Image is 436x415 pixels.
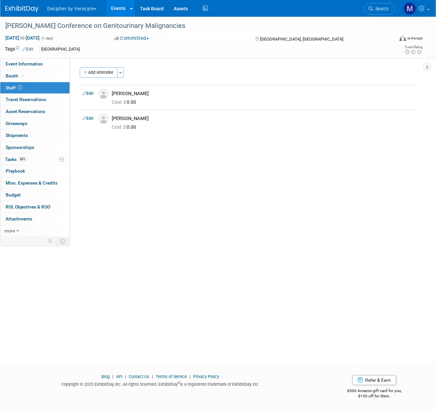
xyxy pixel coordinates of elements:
span: Asset Reservations [6,109,45,114]
a: Edit [22,47,33,52]
span: Shipments [6,133,28,138]
a: Tasks86% [0,154,70,165]
span: Sponsorships [6,145,34,150]
img: Format-Inperson.png [399,36,406,41]
span: Search [373,6,388,11]
img: Associate-Profile-5.png [98,89,108,99]
a: API [116,374,122,379]
span: Staff [6,85,22,90]
span: Event Information [6,61,43,67]
div: [PERSON_NAME] Conference on Genitourinary Malignancies [3,20,387,32]
a: Terms of Service [156,374,187,379]
span: 0.00 [112,124,139,130]
span: 86% [18,157,27,162]
img: Megan Gorostiza [403,2,416,15]
span: Misc. Expenses & Credits [6,180,58,186]
div: $150 off for them. [326,393,423,399]
i: Booth reservation complete [21,74,25,77]
td: Toggle Event Tabs [56,237,70,245]
div: [GEOGRAPHIC_DATA] [39,46,82,53]
td: Tags [5,46,33,53]
a: Edit [82,91,93,96]
a: Edit [82,116,93,121]
a: Refer & Earn [352,375,396,385]
a: Giveaways [0,118,70,129]
span: | [111,374,115,379]
span: ROI, Objectives & ROO [6,204,50,209]
a: Playbook [0,165,70,177]
span: Giveaways [6,121,27,126]
a: Staff2 [0,82,70,94]
div: [PERSON_NAME] [112,90,415,97]
a: Budget [0,189,70,201]
div: Event Format [362,35,423,45]
div: Copyright © 2025 ExhibitDay, Inc. All rights reserved. ExhibitDay is a registered trademark of Ex... [5,380,316,387]
a: ROI, Objectives & ROO [0,201,70,213]
span: 0.00 [112,99,139,105]
span: 2 [17,85,22,90]
td: Personalize Event Tab Strip [45,237,56,245]
div: [PERSON_NAME] [112,115,415,122]
a: Search [364,3,395,15]
a: Misc. Expenses & Credits [0,177,70,189]
span: Playbook [6,168,25,174]
a: Asset Reservations [0,106,70,117]
span: Budget [6,192,21,198]
span: (1 day) [41,36,53,41]
a: Privacy Policy [193,374,219,379]
span: Cost: $ [112,99,127,105]
a: Booth [0,70,70,82]
span: Travel Reservations [6,97,46,102]
button: Committed [112,35,152,42]
span: [GEOGRAPHIC_DATA], [GEOGRAPHIC_DATA] [260,37,343,42]
div: $500 Amazon gift card for you, [326,384,423,399]
a: more [0,225,70,237]
div: In-Person [407,36,423,41]
span: | [188,374,192,379]
button: Add Attendee [80,67,117,78]
span: | [123,374,128,379]
sup: ® [178,381,180,385]
span: [DATE] [DATE] [5,35,40,41]
span: | [150,374,155,379]
a: Attachments [0,213,70,225]
img: Associate-Profile-5.png [98,114,108,124]
a: Event Information [0,58,70,70]
span: Cost: $ [112,124,127,130]
div: Event Rating [404,46,422,49]
a: Contact Us [129,374,149,379]
span: Attachments [6,216,32,221]
a: Travel Reservations [0,94,70,105]
img: ExhibitDay [5,6,39,12]
a: Shipments [0,130,70,141]
span: Tasks [5,157,27,162]
span: more [4,228,15,233]
span: Booth [6,73,26,78]
a: Sponsorships [0,142,70,153]
a: Blog [101,374,110,379]
span: to [19,35,26,41]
